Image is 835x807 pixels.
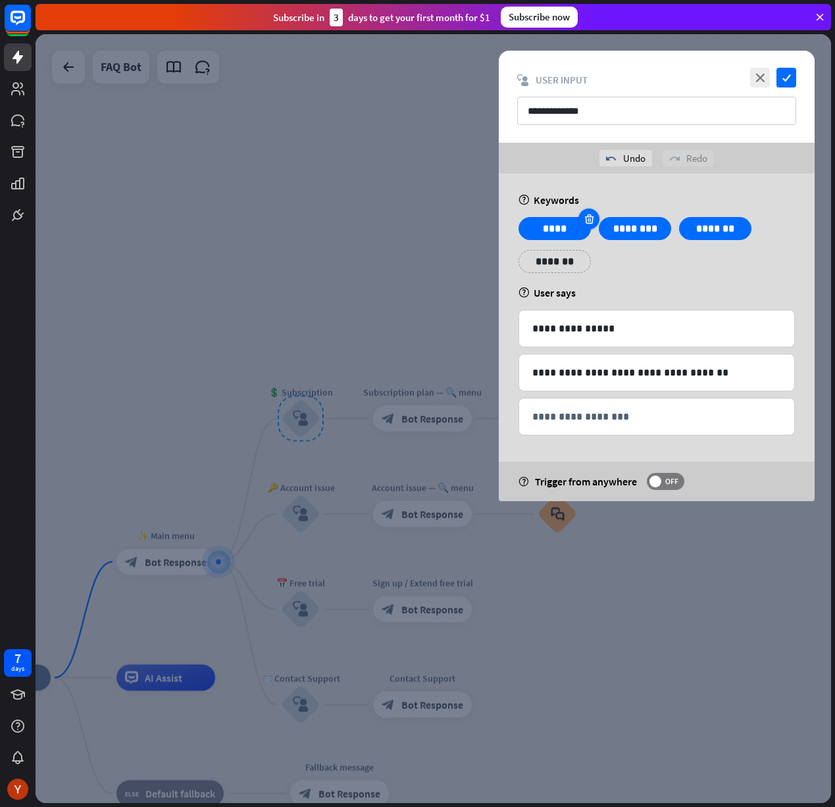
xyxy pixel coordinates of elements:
div: Keywords [519,193,795,207]
div: Redo [663,150,714,166]
button: Open LiveChat chat widget [11,5,50,45]
div: days [11,664,24,673]
i: block_user_input [517,74,529,86]
div: Subscribe now [501,7,578,28]
i: help [519,287,530,298]
i: undo [606,153,617,164]
div: 3 [330,9,343,26]
span: User Input [536,74,588,86]
span: Trigger from anywhere [535,475,637,488]
div: Undo [599,150,652,166]
i: redo [669,153,680,164]
i: check [776,68,796,87]
i: help [519,477,528,487]
i: close [750,68,770,87]
div: User says [519,286,795,299]
div: Subscribe in days to get your first month for $1 [273,9,490,26]
div: 7 [14,652,21,664]
i: help [519,195,530,205]
span: OFF [661,476,682,487]
a: 7 days [4,649,32,677]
